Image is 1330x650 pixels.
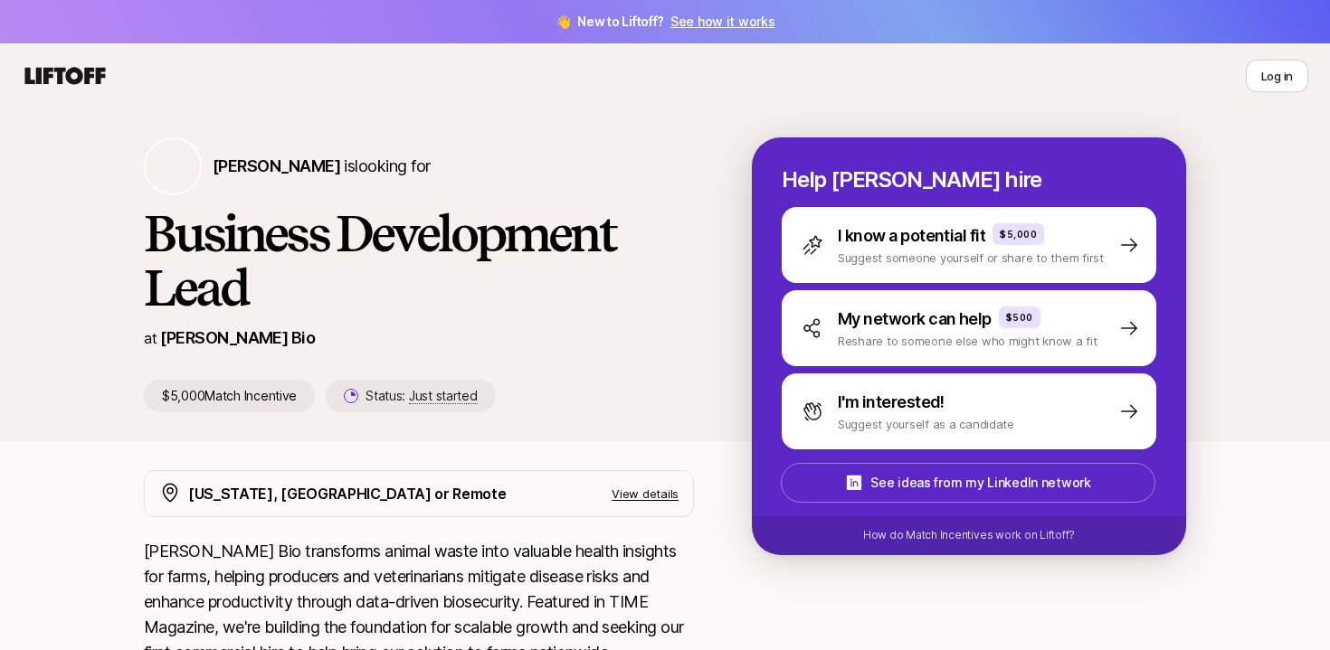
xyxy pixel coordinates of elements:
p: $500 [1006,310,1033,325]
p: Suggest yourself as a candidate [838,415,1014,433]
p: I'm interested! [838,390,945,415]
span: Just started [409,388,478,404]
p: Status: [366,385,477,407]
p: View details [612,485,679,503]
p: Help [PERSON_NAME] hire [782,167,1156,193]
button: See ideas from my LinkedIn network [781,463,1155,503]
p: at [144,326,157,350]
p: [US_STATE], [GEOGRAPHIC_DATA] or Remote [188,482,507,505]
p: See ideas from my LinkedIn network [870,472,1090,494]
p: $5,000 Match Incentive [144,380,315,412]
span: 👋 New to Liftoff? [556,11,775,33]
a: See how it works [670,14,775,29]
p: My network can help [838,306,992,332]
a: [PERSON_NAME] Bio [160,328,315,347]
button: Log in [1246,60,1308,92]
p: $5,000 [1000,227,1037,241]
p: I know a potential fit [838,223,985,249]
span: [PERSON_NAME] [213,156,340,175]
p: How do Match Incentives work on Liftoff? [863,527,1075,543]
p: is looking for [213,154,430,179]
p: Reshare to someone else who might know a fit [838,332,1097,350]
h1: Business Development Lead [144,206,694,315]
p: Suggest someone yourself or share to them first [838,249,1104,267]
